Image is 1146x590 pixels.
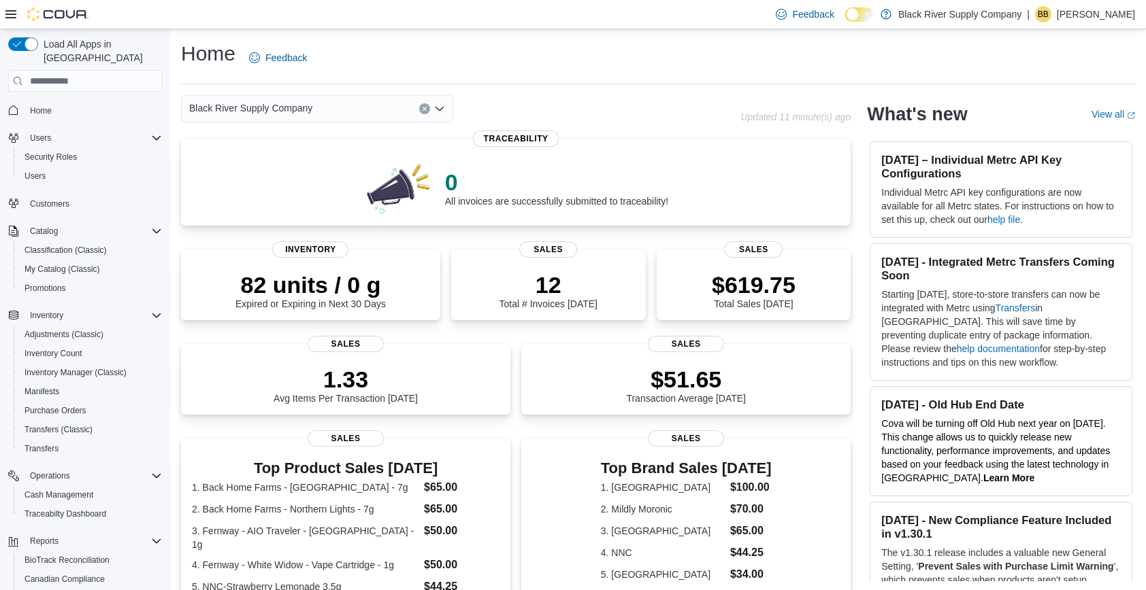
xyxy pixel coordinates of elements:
dt: 1. Back Home Farms - [GEOGRAPHIC_DATA] - 7g [192,481,419,494]
span: Sales [725,241,783,258]
div: Transaction Average [DATE] [626,366,746,404]
button: Cash Management [14,485,167,504]
span: Home [30,105,52,116]
span: Manifests [19,383,162,400]
img: 0 [363,160,434,215]
span: My Catalog (Classic) [24,264,100,275]
a: Transfers [996,302,1036,313]
span: Inventory Count [19,345,162,362]
p: Updated 11 minute(s) ago [740,111,851,122]
span: Inventory Manager (Classic) [19,364,162,381]
button: Purchase Orders [14,401,167,420]
dd: $50.00 [424,523,500,539]
a: My Catalog (Classic) [19,261,105,277]
button: Inventory [3,306,167,325]
button: Catalog [3,222,167,241]
h1: Home [181,40,235,67]
strong: Prevent Sales with Purchase Limit Warning [918,561,1113,572]
span: Inventory [272,241,348,258]
dt: 5. [GEOGRAPHIC_DATA] [601,568,725,581]
button: Users [24,130,56,146]
button: Inventory Manager (Classic) [14,363,167,382]
dt: 2. Mildly Moronic [601,502,725,516]
div: Total Sales [DATE] [712,271,796,309]
span: BioTrack Reconciliation [24,555,110,566]
button: Users [3,128,167,147]
p: 0 [445,169,668,196]
span: Reports [24,533,162,549]
span: Classification (Classic) [19,242,162,258]
span: Inventory Manager (Classic) [24,367,127,378]
span: My Catalog (Classic) [19,261,162,277]
span: Transfers [19,440,162,457]
button: Inventory Count [14,344,167,363]
a: help file [987,214,1020,225]
span: Cash Management [24,489,93,500]
a: Inventory Count [19,345,88,362]
h3: [DATE] – Individual Metrc API Key Configurations [881,153,1121,180]
dd: $65.00 [424,501,500,517]
p: 1.33 [274,366,418,393]
button: Adjustments (Classic) [14,325,167,344]
span: Cash Management [19,487,162,503]
dd: $50.00 [424,557,500,573]
span: Reports [30,536,59,546]
span: Classification (Classic) [24,245,107,256]
p: Starting [DATE], store-to-store transfers can now be integrated with Metrc using in [GEOGRAPHIC_D... [881,288,1121,369]
a: Classification (Classic) [19,242,112,258]
span: Catalog [24,223,162,239]
a: Learn More [983,472,1034,483]
p: Individual Metrc API key configurations are now available for all Metrc states. For instructions ... [881,186,1121,226]
a: Transfers (Classic) [19,421,98,438]
a: View allExternal link [1092,109,1135,120]
dd: $65.00 [730,523,772,539]
span: Promotions [24,283,66,294]
h3: Top Brand Sales [DATE] [601,460,772,476]
a: BioTrack Reconciliation [19,552,115,568]
a: Inventory Manager (Classic) [19,364,132,381]
span: Users [30,133,51,143]
span: Purchase Orders [19,402,162,419]
button: Home [3,100,167,120]
span: Inventory [30,310,63,321]
p: $51.65 [626,366,746,393]
span: Feedback [265,51,307,65]
a: Canadian Compliance [19,571,110,587]
button: Promotions [14,279,167,298]
a: Feedback [770,1,839,28]
span: Catalog [30,226,58,237]
button: Classification (Classic) [14,241,167,260]
span: Cova will be turning off Old Hub next year on [DATE]. This change allows us to quickly release ne... [881,418,1110,483]
a: Manifests [19,383,65,400]
a: Home [24,103,57,119]
span: Adjustments (Classic) [24,329,103,340]
h3: [DATE] - New Compliance Feature Included in v1.30.1 [881,513,1121,540]
span: Traceabilty Dashboard [19,506,162,522]
span: Sales [648,336,724,352]
span: BioTrack Reconciliation [19,552,162,568]
h3: [DATE] - Old Hub End Date [881,398,1121,411]
button: Operations [3,466,167,485]
div: Expired or Expiring in Next 30 Days [235,271,386,309]
button: Security Roles [14,147,167,167]
span: Canadian Compliance [24,574,105,585]
span: Inventory Count [24,348,82,359]
button: Clear input [419,103,430,114]
span: BB [1038,6,1049,22]
span: Inventory [24,307,162,324]
a: Security Roles [19,149,82,165]
button: Users [14,167,167,186]
p: 82 units / 0 g [235,271,386,298]
span: Traceability [473,131,559,147]
dd: $65.00 [424,479,500,496]
button: Catalog [24,223,63,239]
dt: 4. NNC [601,546,725,559]
span: Transfers (Classic) [19,421,162,438]
p: Black River Supply Company [898,6,1021,22]
span: Sales [519,241,578,258]
span: Sales [308,430,384,447]
span: Promotions [19,280,162,296]
img: Cova [27,7,88,21]
h3: [DATE] - Integrated Metrc Transfers Coming Soon [881,255,1121,282]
